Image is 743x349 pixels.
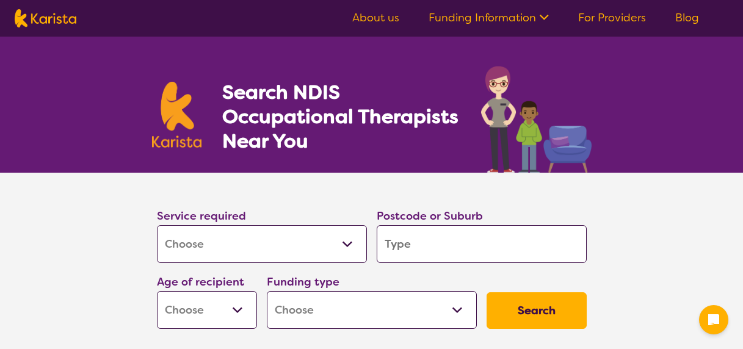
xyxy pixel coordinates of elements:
button: Search [487,292,587,329]
a: For Providers [578,10,646,25]
img: Karista logo [152,82,202,148]
label: Postcode or Suburb [377,209,483,223]
a: Funding Information [429,10,549,25]
a: About us [352,10,399,25]
img: occupational-therapy [481,66,592,173]
input: Type [377,225,587,263]
a: Blog [675,10,699,25]
label: Age of recipient [157,275,244,289]
label: Funding type [267,275,339,289]
h1: Search NDIS Occupational Therapists Near You [222,80,460,153]
img: Karista logo [15,9,76,27]
label: Service required [157,209,246,223]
